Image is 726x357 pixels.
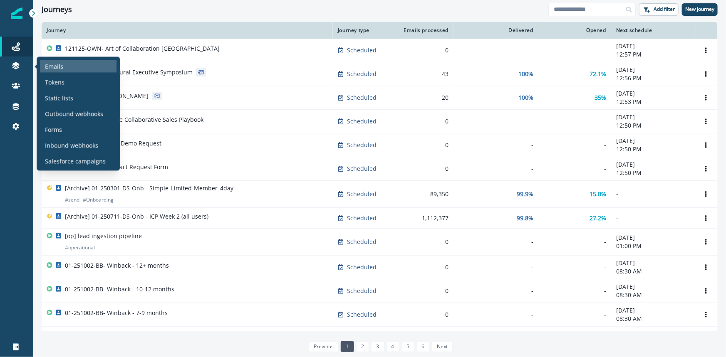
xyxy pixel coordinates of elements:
[616,234,689,242] p: [DATE]
[65,331,173,340] p: 01-251008-BB-October Product Update
[65,116,203,124] p: 03-250924-OWN-The Collaborative Sales Playbook
[387,341,399,352] a: Page 4
[65,68,193,76] p: 04-251028-OWN- Mural Executive Symposium
[616,315,689,323] p: 08:30 AM
[616,74,689,82] p: 12:56 PM
[639,3,679,16] button: Add filter
[401,341,414,352] a: Page 5
[42,5,72,14] h1: Journeys
[616,137,689,145] p: [DATE]
[45,125,62,134] p: Forms
[42,157,718,181] a: 05-25-Support Contact Request FormScheduled0--[DATE]12:50 PMOptions
[699,139,713,151] button: Options
[458,310,533,319] div: -
[616,145,689,153] p: 12:50 PM
[400,190,448,198] div: 89,350
[347,263,377,271] p: Scheduled
[699,115,713,128] button: Options
[65,261,169,270] p: 01-251002-BB- Winback - 12+ months
[347,117,377,126] p: Scheduled
[347,46,377,54] p: Scheduled
[40,139,116,151] a: Inbound webhooks
[371,341,384,352] a: Page 3
[42,110,718,133] a: 03-250924-OWN-The Collaborative Sales PlaybookScheduled0--[DATE]12:50 PMOptions
[400,94,448,102] div: 20
[347,238,377,246] p: Scheduled
[65,285,174,293] p: 01-251002-BB- Winback - 10-12 months
[616,242,689,250] p: 01:00 PM
[42,62,718,86] a: 04-251028-OWN- Mural Executive SymposiumScheduled43100%72.1%[DATE]12:56 PMOptions
[682,3,718,16] button: New journey
[65,184,233,192] p: [Archive] 01-250301-DS-Onb - Simple_Limited-Member_4day
[699,68,713,80] button: Options
[400,165,448,173] div: 0
[40,107,116,120] a: Outbound webhooks
[432,341,453,352] a: Next page
[400,310,448,319] div: 0
[458,46,533,54] div: -
[400,141,448,149] div: 0
[40,155,116,167] a: Salesforce campaigns
[616,283,689,291] p: [DATE]
[400,287,448,295] div: 0
[699,261,713,273] button: Options
[517,190,533,198] p: 99.9%
[42,279,718,303] a: 01-251002-BB- Winback - 10-12 monthsScheduled0--[DATE]08:30 AMOptions
[42,208,718,229] a: [Archive] 01-250711-DS-Onb - ICP Week 2 (all users)Scheduled1,112,37799.8%27.2%-Options
[543,310,606,319] div: -
[543,46,606,54] div: -
[699,285,713,297] button: Options
[307,341,453,352] ul: Pagination
[458,165,533,173] div: -
[458,27,533,34] div: Delivered
[458,141,533,149] div: -
[654,6,675,12] p: Add filter
[543,165,606,173] div: -
[616,89,689,98] p: [DATE]
[458,263,533,271] div: -
[543,117,606,126] div: -
[65,196,79,204] p: # send
[400,214,448,222] div: 1,112,377
[65,232,142,240] p: [op] lead ingestion pipeline
[42,229,718,256] a: [op] lead ingestion pipeline#operationalScheduled0--[DATE]01:00 PMOptions
[40,76,116,88] a: Tokens
[83,196,114,204] p: # Onboarding
[699,188,713,200] button: Options
[699,44,713,57] button: Options
[42,39,718,62] a: 121125-OWN- Art of Collaboration [GEOGRAPHIC_DATA]Scheduled0--[DATE]12:57 PMOptions
[616,291,689,299] p: 08:30 AM
[65,44,220,53] p: 121125-OWN- Art of Collaboration [GEOGRAPHIC_DATA]
[616,214,689,222] p: -
[347,310,377,319] p: Scheduled
[65,309,168,317] p: 01-251002-BB- Winback - 7-9 months
[40,123,116,135] a: Forms
[40,60,116,72] a: Emails
[42,86,718,110] a: 02-25-GUIDE-[PERSON_NAME]Scheduled20100%35%[DATE]12:53 PMOptions
[590,70,606,78] p: 72.1%
[347,165,377,173] p: Scheduled
[347,190,377,198] p: Scheduled
[45,78,64,86] p: Tokens
[347,214,377,222] p: Scheduled
[595,94,606,102] p: 35%
[338,27,390,34] div: Journey type
[616,190,689,198] p: -
[699,236,713,248] button: Options
[616,113,689,121] p: [DATE]
[11,7,22,19] img: Inflection
[518,94,533,102] p: 100%
[42,327,718,347] a: 01-251008-BB-October Product UpdateScheduled380,99299.6%13.7%-Options
[347,70,377,78] p: Scheduled
[45,109,103,118] p: Outbound webhooks
[518,70,533,78] p: 100%
[543,238,606,246] div: -
[65,244,95,252] p: # operational
[458,117,533,126] div: -
[45,141,98,150] p: Inbound webhooks
[699,212,713,224] button: Options
[699,331,713,343] button: Options
[416,341,429,352] a: Page 6
[45,94,73,102] p: Static lists
[685,6,714,12] p: New journey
